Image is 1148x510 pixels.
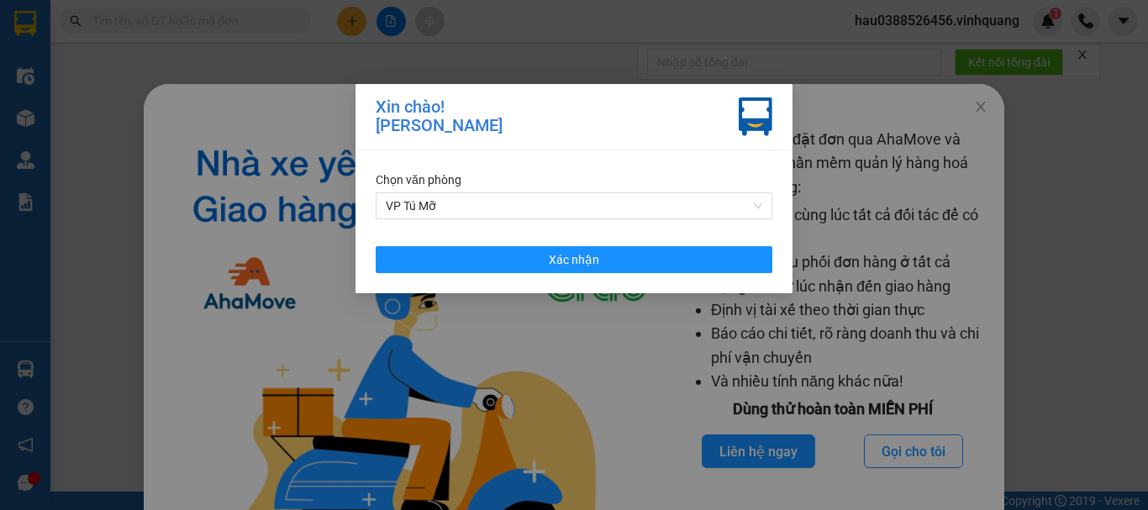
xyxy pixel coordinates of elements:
[376,171,772,189] div: Chọn văn phòng
[739,97,772,136] img: vxr-icon
[549,250,599,269] span: Xác nhận
[376,246,772,273] button: Xác nhận
[386,193,762,218] span: VP Tú Mỡ
[376,97,503,136] div: Xin chào! [PERSON_NAME]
